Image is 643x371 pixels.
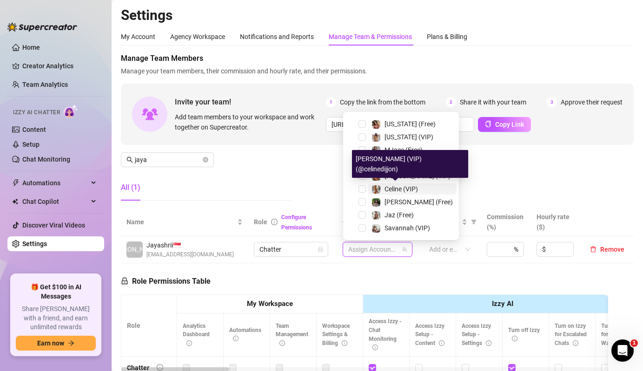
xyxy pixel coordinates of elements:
span: [US_STATE] (Free) [384,120,436,128]
span: info-circle [342,340,347,346]
span: Jayashrii 🇸🇬 [146,240,234,250]
span: filter [469,215,478,229]
h2: Settings [121,7,634,24]
span: Chatter [259,242,323,256]
span: Workspace Settings & Billing [322,323,350,347]
a: Setup [22,141,40,148]
span: Select tree node [358,120,366,128]
th: Name [121,208,248,236]
span: info-circle [439,340,444,346]
h5: Role Permissions Table [121,276,211,287]
span: 1 [630,339,638,347]
span: Share [PERSON_NAME] with a friend, and earn unlimited rewards [16,305,96,332]
span: copy [485,121,491,127]
span: Role [254,218,267,226]
span: 3 [547,97,557,107]
span: filter [471,219,477,225]
span: Manage your team members, their commission and hourly rate, and their permissions. [121,66,634,76]
span: [EMAIL_ADDRESS][DOMAIN_NAME] [146,250,234,259]
div: Manage Team & Permissions [329,32,412,42]
span: Name [126,217,235,227]
span: Select tree node [358,224,366,232]
img: logo-BBDzfeDw.svg [7,22,77,32]
iframe: Intercom live chat [611,339,634,362]
span: info-circle [233,336,239,341]
img: Georgia (VIP) [372,133,380,142]
th: Hourly rate ($) [531,208,581,236]
img: Georgia (Free) [372,120,380,129]
span: Team Management [276,323,308,347]
span: 🎁 Get $100 in AI Messages [16,283,96,301]
span: Chat Copilot [22,194,88,209]
a: Discover Viral Videos [22,221,85,229]
span: Turn on Izzy for Escalated Chats [555,323,587,347]
span: Automations [229,327,261,342]
span: Manage Team Members [121,53,634,64]
img: Celine (VIP) [372,185,380,194]
a: Content [22,126,46,133]
span: Select tree node [358,185,366,193]
span: Celine (VIP) [384,185,418,193]
div: All (1) [121,182,140,193]
span: Add team members to your workspace and work together on Supercreator. [175,112,322,132]
th: Role [121,295,177,357]
a: Configure Permissions [281,214,312,231]
span: delete [590,246,597,253]
span: info-circle [271,219,278,225]
img: Chloe (Free) [372,198,380,207]
span: [US_STATE] (VIP) [384,133,433,141]
span: Earn now [37,339,64,347]
span: Turn off Izzy [508,327,540,342]
span: info-circle [186,340,192,346]
span: [PERSON_NAME] (Free) [384,198,453,206]
span: Creator accounts [343,217,404,227]
span: 2 [446,97,456,107]
span: info-circle [512,336,517,341]
span: info-circle [372,345,378,350]
img: Savannah (VIP) [372,224,380,233]
button: Earn nowarrow-right [16,336,96,351]
strong: My Workspace [247,299,293,308]
div: [PERSON_NAME] (VIP) (@celinedijjon) [352,150,468,178]
span: Select tree node [358,146,366,154]
span: [PERSON_NAME] [110,244,159,254]
span: info-circle [157,364,163,371]
img: AI Chatter [64,104,78,118]
div: Agency Workspace [170,32,225,42]
span: Access Izzy Setup - Content [415,323,444,347]
span: Select tree node [358,198,366,206]
span: info-circle [279,340,285,346]
img: MJaee (Free) [372,146,380,155]
span: Copy Link [495,121,524,128]
span: Invite your team! [175,96,326,108]
a: Home [22,44,40,51]
th: Commission (%) [481,208,531,236]
div: Notifications and Reports [240,32,314,42]
input: Search members [135,155,201,165]
span: Copy the link from the bottom [340,97,425,107]
span: Access Izzy - Chat Monitoring [369,318,402,351]
span: MJaee (Free) [384,146,423,154]
span: Automations [22,176,88,190]
span: info-circle [573,340,578,346]
a: Chat Monitoring [22,156,70,163]
img: Jaz (Free) [372,211,380,220]
span: team [402,247,407,252]
span: 1 [326,97,336,107]
strong: Izzy AI [492,299,513,308]
div: My Account [121,32,155,42]
button: Copy Link [478,117,531,132]
button: close-circle [203,157,208,163]
span: Izzy AI Chatter [13,108,60,117]
span: thunderbolt [12,179,20,187]
span: Share it with your team [460,97,526,107]
span: lock [121,277,128,285]
span: info-circle [486,340,491,346]
span: arrow-right [68,340,74,346]
span: Savannah (VIP) [384,224,430,232]
a: Settings [22,240,47,247]
span: Turn on Izzy for Time Wasters [601,323,632,347]
img: Chat Copilot [12,198,18,205]
span: Jaz (Free) [384,211,414,219]
span: Remove [600,246,624,253]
